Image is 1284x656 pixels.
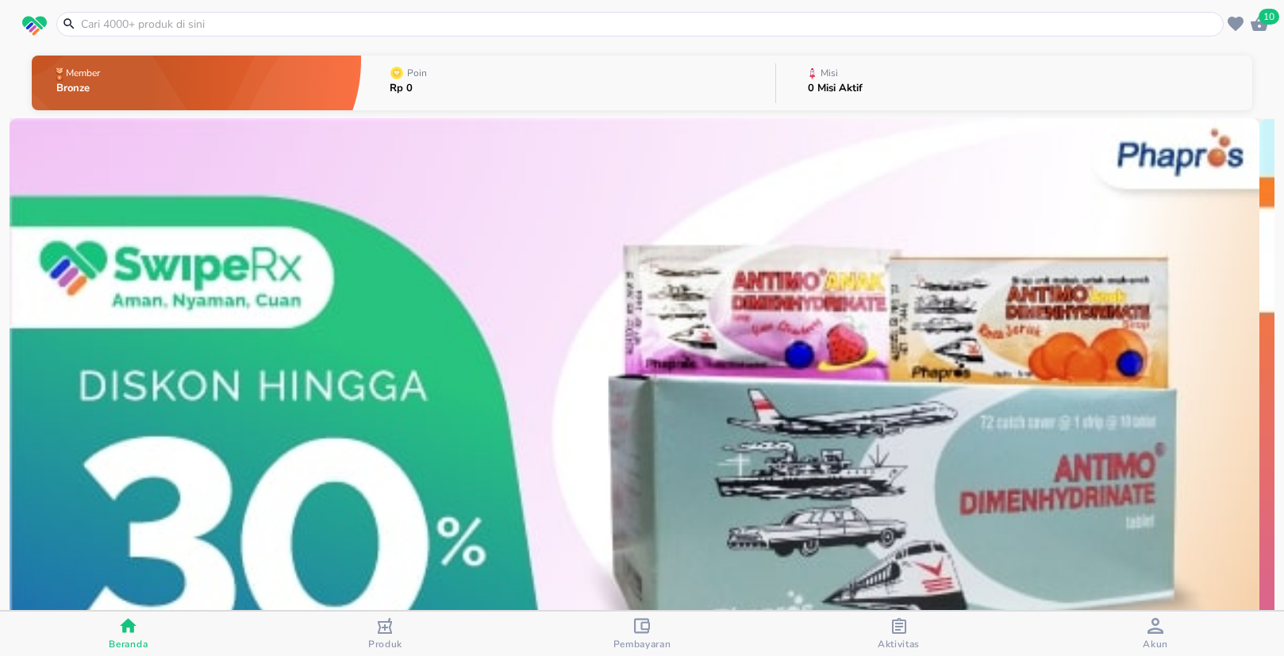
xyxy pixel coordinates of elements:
[56,83,103,94] p: Bronze
[808,83,863,94] p: 0 Misi Aktif
[821,68,838,78] p: Misi
[1259,9,1279,25] span: 10
[257,612,514,656] button: Produk
[1247,12,1271,36] button: 10
[390,83,430,94] p: Rp 0
[361,52,775,114] button: PoinRp 0
[878,638,920,650] span: Aktivitas
[513,612,771,656] button: Pembayaran
[1027,612,1284,656] button: Akun
[32,52,361,114] button: MemberBronze
[109,638,148,650] span: Beranda
[368,638,402,650] span: Produk
[79,16,1220,33] input: Cari 4000+ produk di sini
[22,16,47,36] img: logo_swiperx_s.bd005f3b.svg
[776,52,1251,114] button: Misi0 Misi Aktif
[613,638,671,650] span: Pembayaran
[66,68,100,78] p: Member
[771,612,1028,656] button: Aktivitas
[1143,638,1168,650] span: Akun
[407,68,427,78] p: Poin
